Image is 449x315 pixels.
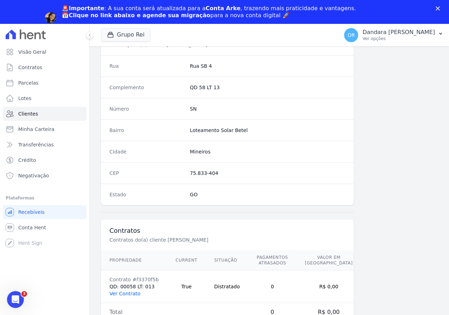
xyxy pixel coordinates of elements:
div: Fechar [436,6,443,11]
div: Plataformas [6,194,84,202]
img: Profile image for Adriane [45,12,56,24]
a: Contratos [3,60,87,74]
dt: Cidade [109,148,184,155]
a: Ver Contrato [109,291,140,296]
dt: Estado [109,191,184,198]
th: Propriedade [101,250,167,270]
div: Contrato #f3370f5b [109,276,159,283]
span: Visão Geral [18,48,46,55]
a: Recebíveis [3,205,87,219]
a: Agendar migração [62,23,120,31]
b: Clique no link abaixo e agende sua migração [69,12,210,19]
td: 0 [248,270,296,303]
th: Current [167,250,206,270]
dt: Rua [109,63,184,70]
button: Grupo Rei [101,28,150,41]
span: Contratos [18,64,42,71]
a: Parcelas [3,76,87,90]
span: Minha Carteira [18,126,54,133]
span: Negativação [18,172,49,179]
span: Lotes [18,95,32,102]
a: Visão Geral [3,45,87,59]
dd: 75.833-404 [190,170,345,177]
dd: SN [190,105,345,112]
th: Situação [206,250,248,270]
h3: Contratos [109,227,345,235]
span: DR [348,33,355,38]
a: Clientes [3,107,87,121]
td: R$ 0,00 [296,270,361,303]
a: Transferências [3,138,87,152]
dd: QD 58 LT 13 [190,84,345,91]
td: QD: 00058 LT: 013 [101,270,167,303]
span: Recebíveis [18,209,45,216]
a: Lotes [3,91,87,105]
a: Crédito [3,153,87,167]
p: Contratos do(a) cliente [PERSON_NAME] [109,236,345,243]
span: Parcelas [18,79,39,86]
a: Minha Carteira [3,122,87,136]
dd: Loteamento Solar Betel [190,127,345,134]
td: Distratado [206,270,248,303]
span: Conta Hent [18,224,46,231]
p: Ver opções [362,36,435,41]
b: Conta Arke [206,5,240,12]
span: Crédito [18,157,36,164]
iframe: Intercom live chat [7,291,24,308]
dt: Complemento [109,84,184,91]
dt: Bairro [109,127,184,134]
dt: CEP [109,170,184,177]
button: DR Dandara [PERSON_NAME] Ver opções [339,25,449,45]
th: Valor em [GEOGRAPHIC_DATA] [296,250,361,270]
dd: Mineiros [190,148,345,155]
span: Clientes [18,110,38,117]
th: Pagamentos Atrasados [248,250,296,270]
a: Negativação [3,169,87,183]
dd: Rua SB 4 [190,63,345,70]
span: Transferências [18,141,54,148]
p: Dandara [PERSON_NAME] [362,29,435,36]
dt: Número [109,105,184,112]
div: : A sua conta será atualizada para a , trazendo mais praticidade e vantagens. 📅 para a nova conta... [62,5,356,19]
b: 🚨Importante [62,5,104,12]
a: Conta Hent [3,221,87,235]
dd: GO [190,191,345,198]
td: True [167,270,206,303]
span: 3 [21,291,27,297]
